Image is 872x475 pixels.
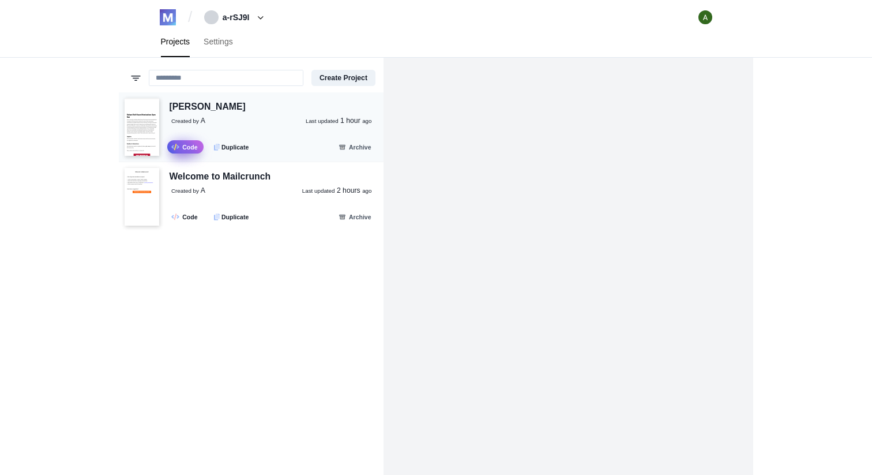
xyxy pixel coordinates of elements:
[201,117,205,125] span: A
[306,116,372,126] a: Last updated 1 hour ago
[170,100,246,114] div: [PERSON_NAME]
[302,188,335,194] small: Last updated
[302,186,372,196] a: Last updated 2 hours ago
[154,27,197,57] a: Projects
[167,140,204,154] a: Code
[200,8,271,27] button: a-rSJ9I
[698,10,713,25] img: user avatar
[208,210,255,223] button: Duplicate
[362,118,371,124] small: ago
[201,186,205,195] span: A
[167,210,204,223] a: Code
[332,140,378,154] button: Archive
[311,70,375,86] button: Create Project
[171,188,199,194] small: Created by
[332,210,378,223] button: Archive
[171,118,199,124] small: Created by
[188,8,192,27] span: /
[362,188,371,194] small: ago
[208,140,255,154] button: Duplicate
[170,170,271,184] div: Welcome to Mailcrunch
[197,27,240,57] a: Settings
[160,9,176,25] img: logo
[306,118,339,124] small: Last updated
